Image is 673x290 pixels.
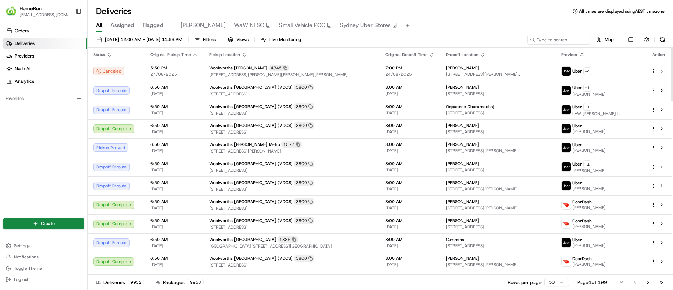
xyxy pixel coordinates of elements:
[446,199,479,204] span: [PERSON_NAME]
[572,186,606,191] span: [PERSON_NAME]
[446,129,550,135] span: [STREET_ADDRESS]
[209,142,280,147] span: Woolworths [PERSON_NAME] Metro
[181,21,226,29] span: [PERSON_NAME]
[385,142,435,147] span: 8:00 AM
[572,85,582,90] span: Uber
[150,104,198,109] span: 6:50 AM
[385,65,435,71] span: 7:00 PM
[150,167,198,173] span: [DATE]
[572,68,582,74] span: Uber
[294,255,314,262] div: 3800
[150,129,198,135] span: [DATE]
[15,40,35,47] span: Deliveries
[3,63,87,74] a: Nash AI
[446,148,550,154] span: [STREET_ADDRESS][PERSON_NAME]
[278,236,298,243] div: 1386
[225,35,252,45] button: Views
[150,180,198,186] span: 6:50 AM
[209,91,374,97] span: [STREET_ADDRESS]
[577,279,607,286] div: Page 1 of 199
[209,65,267,71] span: Woolworths [PERSON_NAME]
[281,141,302,148] div: 1577
[3,3,73,20] button: HomeRunHomeRun[EMAIL_ADDRESS][DOMAIN_NAME]
[385,104,435,109] span: 8:00 AM
[96,279,144,286] div: Deliveries
[209,187,374,192] span: [STREET_ADDRESS]
[340,21,391,29] span: Sydney Uber Stores
[583,84,591,92] button: +1
[446,52,478,58] span: Dropoff Location
[209,218,293,223] span: Woolworths [GEOGRAPHIC_DATA] (VDOS)
[572,129,606,134] span: [PERSON_NAME]
[188,279,204,285] div: 9953
[15,66,30,72] span: Nash AI
[209,224,374,230] span: [STREET_ADDRESS]
[446,72,550,77] span: [STREET_ADDRESS][PERSON_NAME][PERSON_NAME]
[385,148,435,154] span: [DATE]
[143,21,163,29] span: Flagged
[209,205,374,211] span: [STREET_ADDRESS]
[150,243,198,249] span: [DATE]
[294,217,314,224] div: 3800
[562,257,571,266] img: doordash_logo_v2.png
[203,36,216,43] span: Filters
[572,224,606,229] span: [PERSON_NAME]
[150,161,198,167] span: 6:50 AM
[209,129,374,135] span: [STREET_ADDRESS]
[209,199,293,204] span: Woolworths [GEOGRAPHIC_DATA] (VDOS)
[583,160,591,168] button: +1
[209,168,374,173] span: [STREET_ADDRESS]
[385,52,428,58] span: Original Dropoff Time
[385,110,435,116] span: [DATE]
[572,148,606,153] span: [PERSON_NAME]
[15,78,34,85] span: Analytics
[572,218,592,224] span: DoorDash
[209,148,374,154] span: [STREET_ADDRESS][PERSON_NAME]
[150,110,198,116] span: [DATE]
[3,25,87,36] a: Orders
[150,72,198,77] span: 24/08/2025
[14,243,30,249] span: Settings
[150,262,198,268] span: [DATE]
[191,35,219,45] button: Filters
[15,28,29,34] span: Orders
[209,262,374,268] span: [STREET_ADDRESS]
[562,86,571,95] img: uber-new-logo.jpeg
[294,180,314,186] div: 3800
[446,205,550,211] span: [STREET_ADDRESS][PERSON_NAME]
[258,35,304,45] button: Live Monitoring
[593,35,617,45] button: Map
[527,35,590,45] input: Type to search
[209,161,293,167] span: Woolworths [GEOGRAPHIC_DATA] (VDOS)
[41,221,55,227] span: Create
[572,92,606,97] span: [PERSON_NAME]
[209,237,276,242] span: Woolworths [GEOGRAPHIC_DATA]
[446,123,479,128] span: [PERSON_NAME]
[572,142,582,148] span: Uber
[20,5,42,12] button: HomeRun
[572,123,582,129] span: Uber
[446,85,479,90] span: [PERSON_NAME]
[385,167,435,173] span: [DATE]
[96,6,132,17] h1: Deliveries
[156,279,204,286] div: Packages
[3,50,87,62] a: Providers
[150,199,198,204] span: 6:50 AM
[294,122,314,129] div: 3800
[14,277,28,282] span: Log out
[93,67,124,75] div: Canceled
[209,123,293,128] span: Woolworths [GEOGRAPHIC_DATA] (VDOS)
[385,256,435,261] span: 8:00 AM
[446,186,550,192] span: [STREET_ADDRESS][PERSON_NAME]
[3,93,84,104] div: Favorites
[572,180,582,186] span: Uber
[269,65,289,71] div: 4345
[93,35,185,45] button: [DATE] 12:00 AM - [DATE] 11:59 PM
[572,111,620,116] span: LAW [PERSON_NAME] L.
[3,263,84,273] button: Toggle Theme
[3,275,84,284] button: Log out
[20,12,70,18] button: [EMAIL_ADDRESS][DOMAIN_NAME]
[579,8,665,14] span: All times are displayed using AEST timezone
